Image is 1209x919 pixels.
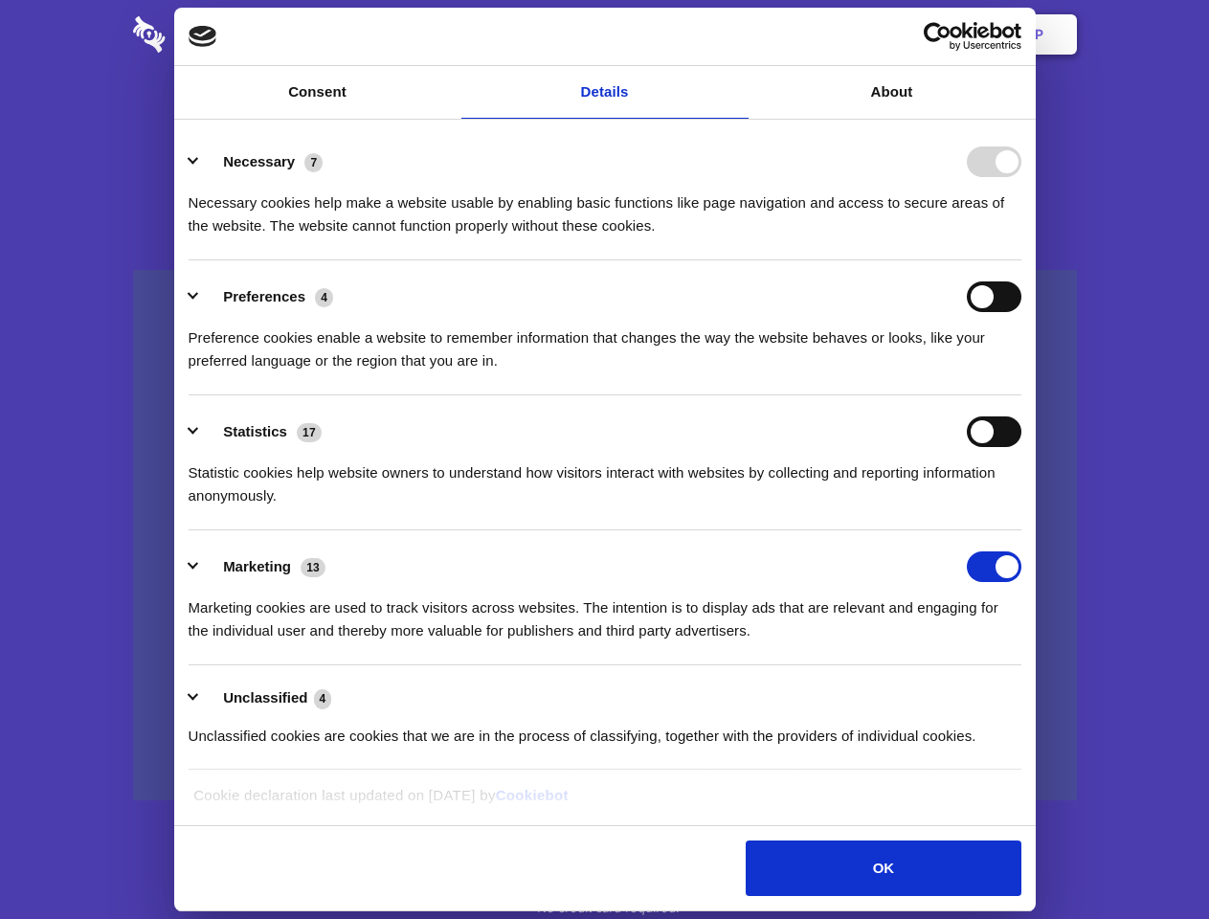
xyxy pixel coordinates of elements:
h4: Auto-redaction of sensitive data, encrypted data sharing and self-destructing private chats. Shar... [133,174,1077,237]
label: Preferences [223,288,305,304]
button: OK [746,841,1020,896]
button: Statistics (17) [189,416,334,447]
label: Statistics [223,423,287,439]
a: Consent [174,66,461,119]
a: Wistia video thumbnail [133,270,1077,801]
div: Marketing cookies are used to track visitors across websites. The intention is to display ads tha... [189,582,1021,642]
div: Statistic cookies help website owners to understand how visitors interact with websites by collec... [189,447,1021,507]
button: Marketing (13) [189,551,338,582]
div: Preference cookies enable a website to remember information that changes the way the website beha... [189,312,1021,372]
a: Pricing [562,5,645,64]
button: Necessary (7) [189,146,335,177]
a: Details [461,66,749,119]
a: About [749,66,1036,119]
span: 7 [304,153,323,172]
button: Preferences (4) [189,281,346,312]
h1: Eliminate Slack Data Loss. [133,86,1077,155]
span: 13 [301,558,325,577]
img: logo-wordmark-white-trans-d4663122ce5f474addd5e946df7df03e33cb6a1c49d2221995e7729f52c070b2.svg [133,16,297,53]
span: 4 [314,689,332,708]
a: Cookiebot [496,787,569,803]
a: Contact [776,5,864,64]
div: Unclassified cookies are cookies that we are in the process of classifying, together with the pro... [189,710,1021,748]
label: Marketing [223,558,291,574]
div: Necessary cookies help make a website usable by enabling basic functions like page navigation and... [189,177,1021,237]
span: 4 [315,288,333,307]
button: Unclassified (4) [189,686,344,710]
a: Usercentrics Cookiebot - opens in a new window [854,22,1021,51]
label: Necessary [223,153,295,169]
span: 17 [297,423,322,442]
img: logo [189,26,217,47]
iframe: Drift Widget Chat Controller [1113,823,1186,896]
div: Cookie declaration last updated on [DATE] by [179,784,1030,821]
a: Login [868,5,952,64]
